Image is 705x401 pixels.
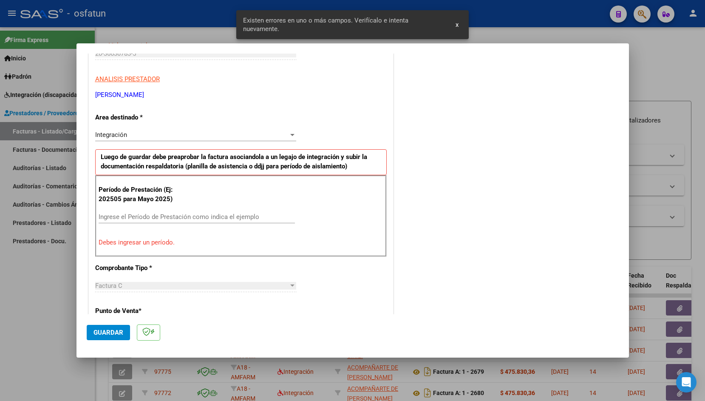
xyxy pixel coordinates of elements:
p: Punto de Venta [95,306,183,316]
span: Guardar [93,329,123,336]
span: Existen errores en uno o más campos. Verifícalo e intenta nuevamente. [243,16,445,33]
button: Guardar [87,325,130,340]
div: Open Intercom Messenger [676,372,697,392]
p: Debes ingresar un período. [99,238,383,247]
span: ANALISIS PRESTADOR [95,75,160,83]
p: Area destinado * [95,113,183,122]
button: x [449,17,465,32]
span: Factura C [95,282,122,290]
p: Período de Prestación (Ej: 202505 para Mayo 2025) [99,185,184,204]
strong: Luego de guardar debe preaprobar la factura asociandola a un legajo de integración y subir la doc... [101,153,367,171]
span: Integración [95,131,127,139]
span: x [456,21,459,28]
p: [PERSON_NAME] [95,90,387,100]
p: Comprobante Tipo * [95,263,183,273]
